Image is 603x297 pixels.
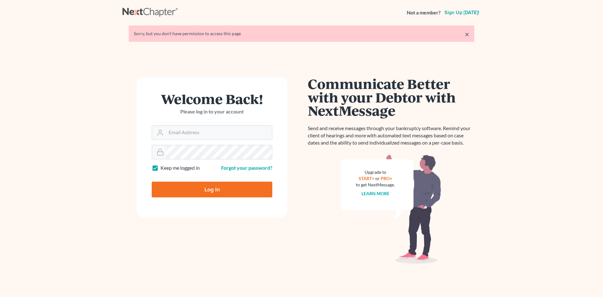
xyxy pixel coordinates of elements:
a: START+ [359,176,374,181]
label: Keep me logged in [160,164,200,172]
div: to get NextMessage. [356,182,395,188]
p: Please log in to your account [152,108,272,115]
span: or [375,176,380,181]
strong: Not a member? [407,9,441,16]
a: Sign up [DATE]! [443,10,481,15]
div: Sorry, but you don't have permission to access this page [134,30,469,37]
input: Email Address [166,126,272,140]
div: Upgrade to [356,169,395,175]
p: Send and receive messages through your bankruptcy software. Remind your client of hearings and mo... [308,125,474,146]
a: Forgot your password? [221,165,272,171]
h1: Communicate Better with your Debtor with NextMessage [308,77,474,117]
a: Learn more [361,191,389,196]
a: PRO+ [381,176,392,181]
input: Log In [152,182,272,197]
h1: Welcome Back! [152,92,272,106]
a: × [465,30,469,38]
img: nextmessage_bg-59042aed3d76b12b5cd301f8e5b87938c9018125f34e5fa2b7a6b67550977c72.svg [341,154,441,264]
